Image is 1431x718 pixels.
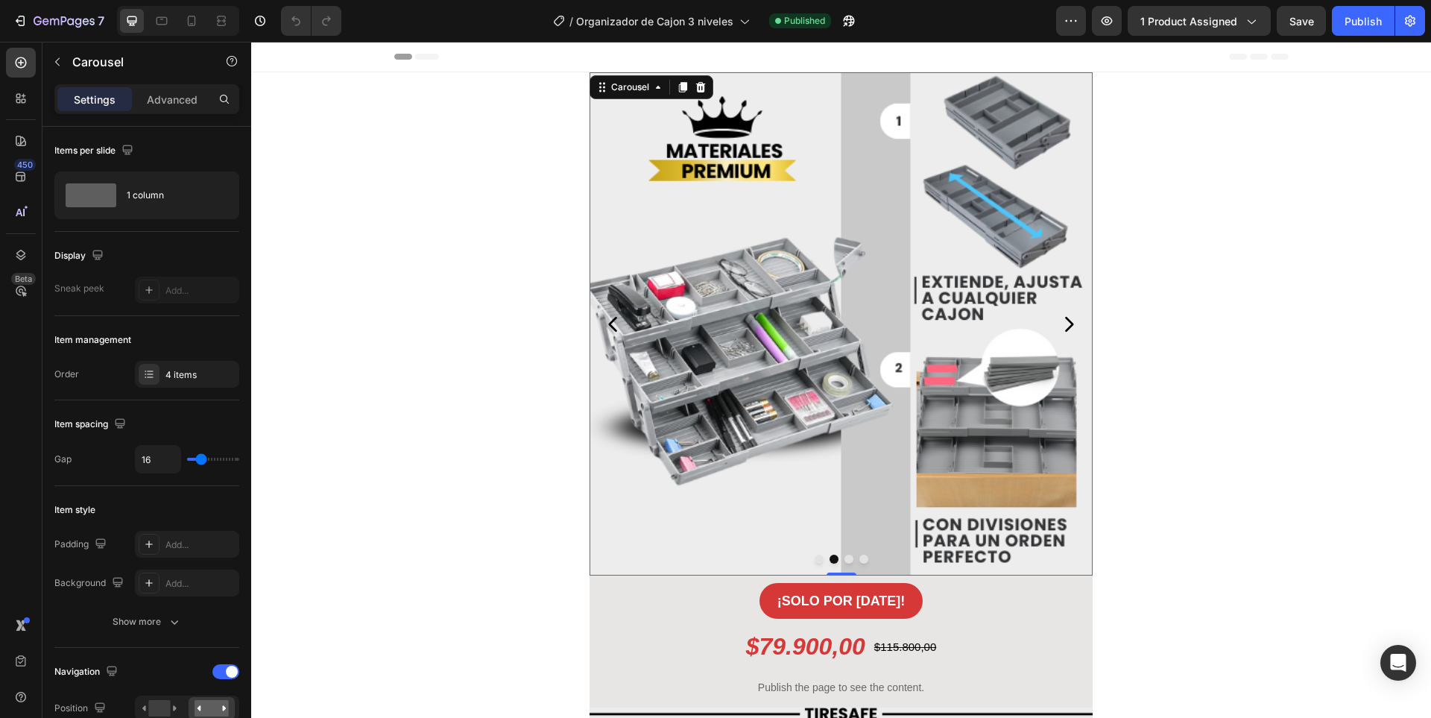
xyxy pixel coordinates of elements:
button: 7 [6,6,111,36]
p: Publish the page to see the content. [338,638,841,654]
div: Order [54,368,79,381]
button: Dot [593,513,602,522]
div: Show more [113,614,182,629]
div: Sneak peek [54,282,104,295]
div: Items per slide [54,141,136,161]
div: 1 column [127,178,218,212]
div: Open Intercom Messenger [1380,645,1416,681]
p: 7 [98,12,104,30]
div: Gap [54,453,72,466]
div: Item spacing [54,415,129,435]
div: $115.800,00 [622,596,686,614]
div: $79.900,00 [493,588,616,623]
div: Publish [1345,13,1382,29]
iframe: Design area [251,42,1431,718]
div: Item style [54,503,95,517]
span: Published [784,14,825,28]
p: Advanced [147,92,198,107]
div: Add... [165,577,236,591]
div: Padding [54,535,110,555]
div: Add... [165,538,236,552]
p: Settings [74,92,116,107]
span: Organizador de Cajon 3 niveles [576,13,733,29]
button: Dot [578,513,587,522]
div: Item management [54,333,131,347]
div: Undo/Redo [281,6,341,36]
button: Show more [54,608,239,635]
div: 450 [14,159,36,171]
button: Save [1277,6,1326,36]
p: Carousel [72,53,199,71]
div: Background [54,573,127,593]
span: 1 product assigned [1140,13,1237,29]
span: / [569,13,573,29]
div: Navigation [54,662,121,682]
div: Display [54,246,107,266]
button: Dot [563,513,572,522]
button: <p>¡SOLO POR HOY!</p> [508,541,672,577]
button: Carousel Back Arrow [350,271,374,295]
div: Beta [11,273,36,285]
button: Dot [608,513,617,522]
img: gempages_576651527570064323-75dd7656-9f91-405f-b154-2e678a5e911a.png [338,31,841,534]
div: Carousel [357,39,401,52]
p: ¡SOLO POR [DATE]! [526,547,654,571]
button: Publish [1332,6,1394,36]
span: Save [1289,15,1314,28]
input: Auto [136,446,180,473]
button: 1 product assigned [1128,6,1271,36]
div: 4 items [165,368,236,382]
button: Carousel Next Arrow [806,271,830,295]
